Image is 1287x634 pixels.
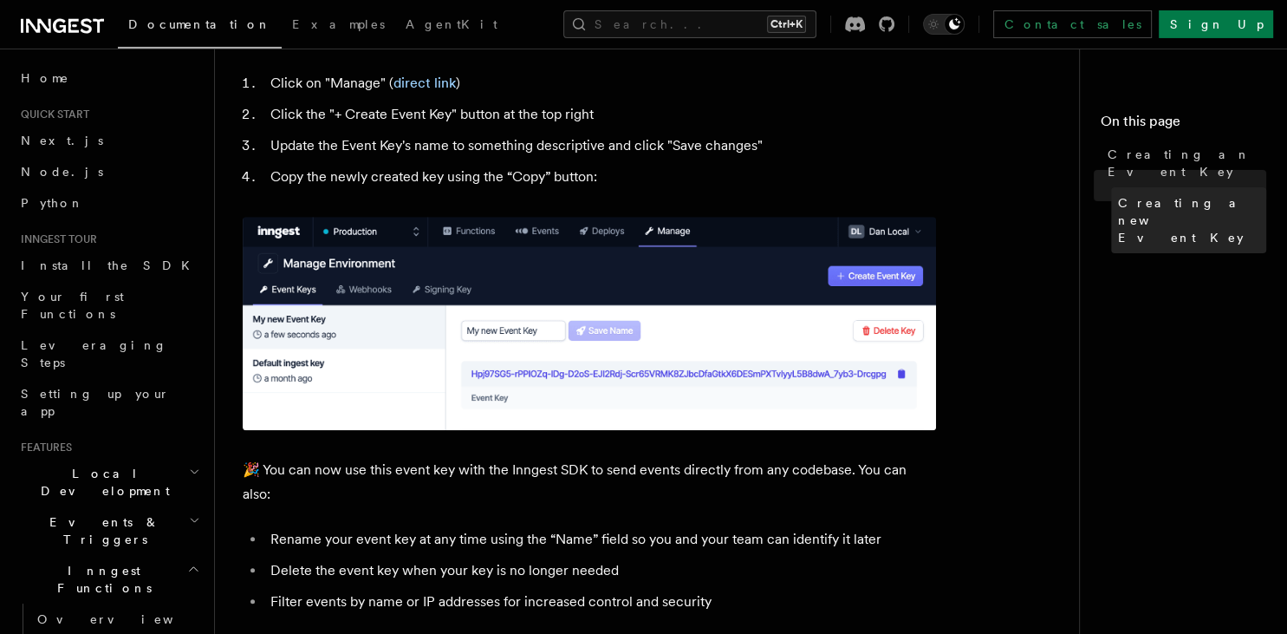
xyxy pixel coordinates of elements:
[14,441,72,454] span: Features
[14,378,204,427] a: Setting up your app
[21,196,84,210] span: Python
[14,125,204,156] a: Next.js
[265,527,936,552] li: Rename your event key at any time using the “Name” field so you and your team can identify it later
[14,507,204,555] button: Events & Triggers
[393,75,456,91] a: direct link
[1101,139,1266,187] a: Creating an Event Key
[128,17,271,31] span: Documentation
[292,17,385,31] span: Examples
[1159,10,1273,38] a: Sign Up
[14,108,89,121] span: Quick start
[767,16,806,33] kbd: Ctrl+K
[265,559,936,583] li: Delete the event key when your key is no longer needed
[14,187,204,219] a: Python
[993,10,1152,38] a: Contact sales
[21,165,103,179] span: Node.js
[243,458,936,507] p: 🎉 You can now use this event key with the Inngest SDK to send events directly from any codebase. ...
[1101,111,1266,139] h4: On this page
[1111,187,1266,253] a: Creating a new Event Key
[395,5,508,47] a: AgentKit
[118,5,282,49] a: Documentation
[14,156,204,187] a: Node.js
[14,562,187,597] span: Inngest Functions
[14,232,97,246] span: Inngest tour
[21,134,103,147] span: Next.js
[14,250,204,281] a: Install the SDK
[265,590,936,614] li: Filter events by name or IP addresses for increased control and security
[923,14,965,35] button: Toggle dark mode
[243,217,936,430] img: A newly created Event Key in the Inngest Cloud dashboard
[265,71,936,95] li: Click on "Manage" ( )
[14,62,204,94] a: Home
[1108,146,1266,180] span: Creating an Event Key
[406,17,497,31] span: AgentKit
[14,330,204,378] a: Leveraging Steps
[14,465,189,500] span: Local Development
[21,290,124,321] span: Your first Functions
[14,513,189,548] span: Events & Triggers
[14,281,204,330] a: Your first Functions
[265,134,936,158] li: Update the Event Key's name to something descriptive and click "Save changes"
[21,338,167,369] span: Leveraging Steps
[37,612,216,626] span: Overview
[14,555,204,604] button: Inngest Functions
[265,102,936,127] li: Click the "+ Create Event Key" button at the top right
[21,69,69,87] span: Home
[282,5,395,47] a: Examples
[14,458,204,507] button: Local Development
[265,165,936,189] li: Copy the newly created key using the “Copy” button:
[21,258,200,272] span: Install the SDK
[21,387,170,418] span: Setting up your app
[1118,194,1266,246] span: Creating a new Event Key
[563,10,816,38] button: Search...Ctrl+K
